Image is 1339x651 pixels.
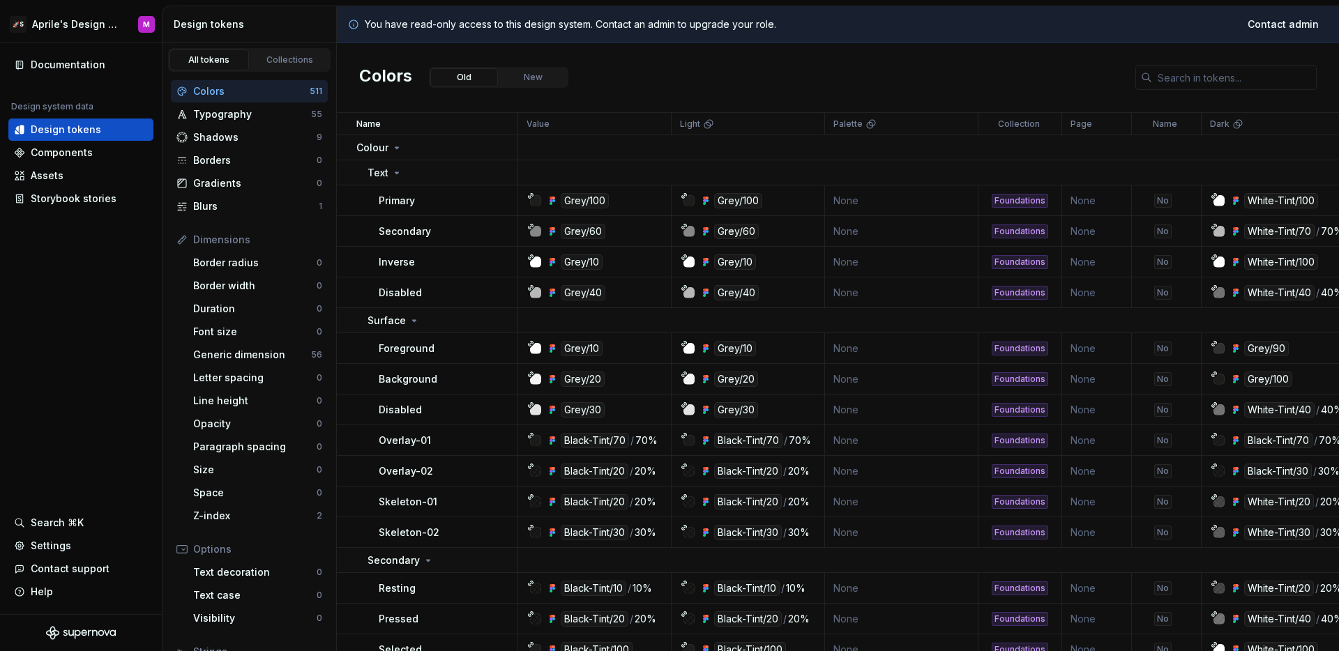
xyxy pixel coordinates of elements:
[789,433,811,448] div: 70%
[781,581,785,596] div: /
[1154,224,1172,238] div: No
[1210,118,1230,130] p: Dark
[992,372,1048,386] div: Foundations
[1062,333,1132,364] td: None
[635,525,656,540] div: 30%
[714,433,782,448] div: Black-Tint/70
[188,390,328,412] a: Line height0
[635,494,656,510] div: 20%
[3,9,159,39] button: 🚀SAprile's Design SystemM
[188,607,328,629] a: Visibility0
[193,371,317,385] div: Letter spacing
[317,155,322,166] div: 0
[368,166,388,180] p: Text
[992,403,1048,417] div: Foundations
[317,395,322,406] div: 0
[356,118,381,130] p: Name
[31,58,105,72] div: Documentation
[171,149,328,171] a: Borders0
[783,611,787,627] div: /
[825,456,978,487] td: None
[8,558,153,580] button: Contact support
[630,525,633,540] div: /
[193,256,317,270] div: Border radius
[379,612,418,626] p: Pressed
[561,193,609,208] div: Grey/100
[825,487,978,517] td: None
[171,195,328,217] a: Blurs1
[8,164,153,187] a: Assets
[174,17,331,31] div: Design tokens
[1316,402,1319,418] div: /
[992,612,1048,626] div: Foundations
[193,153,317,167] div: Borders
[833,118,863,130] p: Palette
[1062,277,1132,308] td: None
[992,194,1048,208] div: Foundations
[992,464,1048,478] div: Foundations
[1154,342,1172,355] div: No
[992,526,1048,539] div: Foundations
[1315,494,1319,510] div: /
[1244,494,1314,510] div: White-Tint/20
[1154,434,1172,447] div: No
[317,464,322,475] div: 0
[193,463,317,477] div: Size
[171,172,328,194] a: Gradients0
[188,436,328,458] a: Paragraph spacing0
[10,16,27,33] div: 🚀S
[825,395,978,425] td: None
[193,302,317,316] div: Duration
[379,255,415,269] p: Inverse
[714,611,782,627] div: Black-Tint/20
[1062,517,1132,548] td: None
[1062,425,1132,456] td: None
[998,118,1040,130] p: Collection
[379,342,434,355] p: Foreground
[714,464,782,479] div: Black-Tint/20
[8,187,153,210] a: Storybook stories
[1154,612,1172,626] div: No
[561,464,628,479] div: Black-Tint/20
[992,342,1048,355] div: Foundations
[365,17,776,31] p: You have read-only access to this design system. Contact an admin to upgrade your role.
[311,349,322,360] div: 56
[630,433,634,448] div: /
[193,107,311,121] div: Typography
[317,613,322,624] div: 0
[1316,285,1319,300] div: /
[1062,364,1132,395] td: None
[193,176,317,190] div: Gradients
[317,178,322,189] div: 0
[188,275,328,297] a: Border width0
[8,54,153,76] a: Documentation
[31,192,116,206] div: Storybook stories
[1248,17,1319,31] span: Contact admin
[188,367,328,389] a: Letter spacing0
[1315,525,1319,540] div: /
[1244,433,1312,448] div: Black-Tint/70
[1154,372,1172,386] div: No
[11,101,93,112] div: Design system data
[317,590,322,601] div: 0
[561,494,628,510] div: Black-Tint/20
[1244,372,1292,387] div: Grey/100
[379,403,422,417] p: Disabled
[188,413,328,435] a: Opacity0
[379,434,431,447] p: Overlay-01
[561,254,603,270] div: Grey/10
[317,418,322,429] div: 0
[31,516,84,530] div: Search ⌘K
[317,487,322,498] div: 0
[188,298,328,320] a: Duration0
[1316,611,1319,627] div: /
[255,54,325,66] div: Collections
[714,254,756,270] div: Grey/10
[825,573,978,604] td: None
[1244,402,1315,418] div: White-Tint/40
[188,561,328,583] a: Text decoration0
[825,185,978,216] td: None
[825,277,978,308] td: None
[992,224,1048,238] div: Foundations
[714,224,759,239] div: Grey/60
